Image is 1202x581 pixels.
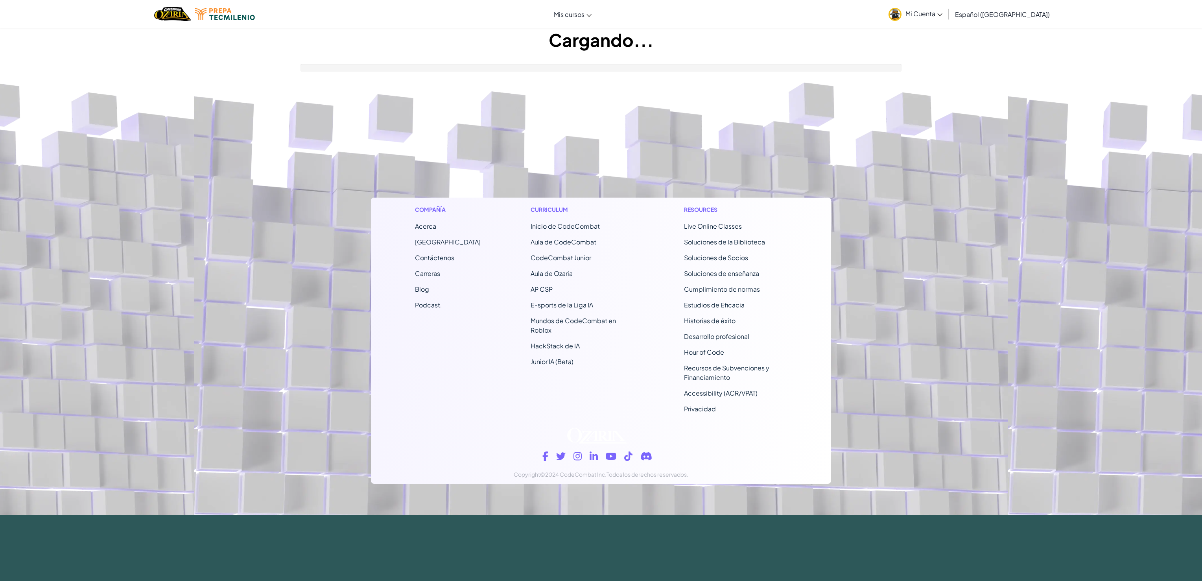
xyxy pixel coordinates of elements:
[684,253,748,262] a: Soluciones de Socios
[415,285,429,293] a: Blog
[684,389,758,397] a: Accessibility (ACR/VPAT)
[684,316,736,325] a: Historias de éxito
[531,222,600,230] span: Inicio de CodeCombat
[607,471,688,478] span: Todos los derechos reservados.
[684,285,760,293] a: Cumplimiento de normas
[885,2,946,26] a: Mi Cuenta
[415,238,481,246] a: [GEOGRAPHIC_DATA]
[684,301,745,309] a: Estudios de Eficacia
[195,8,255,20] img: Tecmilenio logo
[550,4,595,25] a: Mis cursos
[684,405,716,413] a: Privacidad
[415,205,481,214] h1: Compañía
[684,348,724,356] a: Hour of Code
[415,301,442,309] a: Podcast.
[531,269,573,278] a: Aula de Ozaria
[415,253,454,262] span: Contáctenos
[531,301,593,309] a: E-sports de la Liga IA
[684,269,759,278] a: Soluciones de enseñanza
[531,253,591,262] a: CodeCombat Junior
[154,6,191,22] img: Home
[951,4,1054,25] a: Español ([GEOGRAPHIC_DATA])
[531,238,596,246] a: Aula de CodeCombat
[684,222,742,230] a: Live Online Classes
[684,205,787,214] h1: Resources
[684,238,765,246] a: Soluciones de la Biblioteca
[531,316,616,334] a: Mundos de CodeCombat en Roblox
[531,205,634,214] h1: Curriculum
[905,9,942,18] span: Mi Cuenta
[554,10,584,19] span: Mis cursos
[684,332,749,340] a: Desarrollo profesional
[889,8,901,21] img: avatar
[415,269,440,278] a: Carreras
[154,6,191,22] a: Ozaria by CodeCombat logo
[567,428,627,444] img: Ozaria logo
[514,471,540,478] span: Copyright
[531,357,573,366] a: Junior IA (Beta)
[415,222,436,230] a: Acerca
[531,285,553,293] a: AP CSP
[531,342,580,350] a: HackStack de IA
[955,10,1050,19] span: Español ([GEOGRAPHIC_DATA])
[540,471,607,478] span: ©2024 CodeCombat Inc.
[684,364,769,381] a: Recursos de Subvenciones y Financiamiento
